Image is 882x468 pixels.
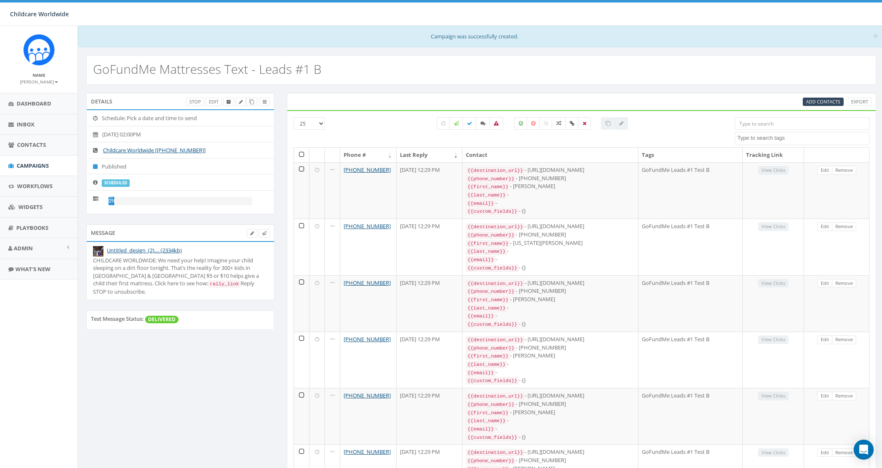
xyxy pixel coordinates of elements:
[578,117,591,130] label: Removed
[466,401,516,408] code: {{phone_number}}
[87,110,274,126] li: Schedule: Pick a date and time to send
[249,98,254,105] span: Clone Campaign
[466,369,495,377] code: {{email}}
[466,231,516,239] code: {{phone_number}}
[743,148,804,162] th: Tracking Link
[466,393,525,400] code: {{destination_url}}
[93,62,322,76] h2: GoFundMe Mattresses Text - Leads #1 B
[832,448,856,457] a: Remove
[466,280,525,287] code: {{destination_url}}
[466,304,635,312] div: -
[86,224,274,241] div: Message
[466,207,635,215] div: - {}
[103,146,206,154] a: Childcare Worldwide [[PHONE_NUMBER]]
[340,148,397,162] th: Phone #: activate to sort column ascending
[466,199,635,207] div: -
[466,392,635,400] div: - [URL][DOMAIN_NAME]
[466,183,510,191] code: {{first_name}}
[466,255,635,264] div: -
[638,275,743,332] td: GoFundMe Leads #1 Test B
[437,117,450,130] label: Pending
[466,368,635,377] div: -
[848,98,872,106] a: Export
[638,162,743,219] td: GoFundMe Leads #1 Test B
[466,400,635,408] div: - [PHONE_NUMBER]
[466,264,635,272] div: - {}
[93,257,268,296] div: CHILDCARE WORLDWIDE: We need your help! Imagine your child sleeping on a dirt floor tonight. That...
[466,448,635,456] div: - [URL][DOMAIN_NAME]
[466,256,495,264] code: {{email}}
[466,166,635,174] div: - [URL][DOMAIN_NAME]
[514,117,528,130] label: Positive
[552,117,566,130] label: Mixed
[817,448,832,457] a: Edit
[397,275,462,332] td: [DATE] 12:29 PM
[466,320,635,328] div: - {}
[466,409,510,417] code: {{first_name}}
[466,240,510,247] code: {{first_name}}
[107,247,182,254] a: Untitled_design_(2).... (2334kb)
[817,392,832,400] a: Edit
[466,457,516,465] code: {{phone_number}}
[476,117,490,130] label: Replied
[466,312,495,320] code: {{email}}
[466,425,635,433] div: -
[93,116,102,121] i: Schedule: Pick a date and time to send
[466,222,635,231] div: - [URL][DOMAIN_NAME]
[735,117,869,130] input: Type to search
[466,191,635,199] div: -
[832,392,856,400] a: Remove
[344,448,391,455] a: [PHONE_NUMBER]
[449,117,463,130] label: Sending
[87,126,274,143] li: [DATE] 02:00PM
[91,315,144,323] label: Test Message Status:
[466,287,635,295] div: - [PHONE_NUMBER]
[87,158,274,175] li: Published
[20,78,58,85] a: [PERSON_NAME]
[18,203,43,211] span: Widgets
[145,316,178,323] span: DELIVERED
[466,296,510,304] code: {{first_name}}
[93,164,102,169] i: Published
[466,231,635,239] div: - [PHONE_NUMBER]
[102,179,130,187] label: scheduled
[17,182,53,190] span: Workflows
[817,166,832,175] a: Edit
[466,167,525,174] code: {{destination_url}}
[817,222,832,231] a: Edit
[466,182,635,191] div: - [PERSON_NAME]
[17,141,46,148] span: Contacts
[344,166,391,174] a: [PHONE_NUMBER]
[466,191,507,199] code: {{last_name}}
[17,162,49,169] span: Campaigns
[466,335,635,344] div: - [URL][DOMAIN_NAME]
[466,434,519,441] code: {{custom_fields}}
[806,98,840,105] span: Add Contacts
[466,174,635,183] div: - [PHONE_NUMBER]
[466,416,635,425] div: -
[466,352,635,360] div: - [PERSON_NAME]
[466,239,635,247] div: - [US_STATE][PERSON_NAME]
[344,279,391,287] a: [PHONE_NUMBER]
[638,219,743,275] td: GoFundMe Leads #1 Test B
[466,376,635,385] div: - {}
[466,361,507,368] code: {{last_name}}
[10,10,69,18] span: Childcare Worldwide
[466,344,635,352] div: - [PHONE_NUMBER]
[263,98,266,105] span: View Campaign Delivery Statistics
[397,219,462,275] td: [DATE] 12:29 PM
[86,93,274,110] div: Details
[832,279,856,288] a: Remove
[466,304,507,312] code: {{last_name}}
[638,148,743,162] th: Tags
[466,264,519,272] code: {{custom_fields}}
[489,117,503,130] label: Bounced
[108,197,114,205] div: 0%
[466,360,635,368] div: -
[539,117,553,130] label: Neutral
[397,162,462,219] td: [DATE] 12:29 PM
[15,265,50,273] span: What's New
[638,332,743,388] td: GoFundMe Leads #1 Test B
[23,34,55,65] img: Rally_Corp_Icon.png
[33,72,45,78] small: Name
